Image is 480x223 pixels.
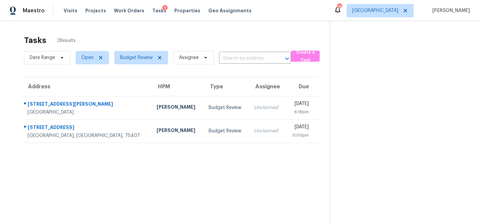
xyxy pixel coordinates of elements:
div: 1 [162,5,168,12]
span: Tasks [152,8,166,13]
span: Work Orders [114,7,144,14]
div: 6:18pm [290,109,309,115]
th: HPM [151,77,203,96]
div: 11:00pm [290,132,309,139]
div: [PERSON_NAME] [157,104,198,112]
div: Unclaimed [254,128,280,134]
button: Open [282,54,292,63]
div: [PERSON_NAME] [157,127,198,135]
button: Create a Task [291,51,320,62]
span: Maestro [23,7,45,14]
div: [GEOGRAPHIC_DATA], [GEOGRAPHIC_DATA], 75407 [28,132,146,139]
div: 29 [337,4,342,11]
span: Open [81,54,94,61]
span: Create a Task [294,49,316,64]
th: Assignee [249,77,285,96]
th: Address [21,77,151,96]
span: [GEOGRAPHIC_DATA] [352,7,398,14]
span: Date Range [30,54,55,61]
span: Visits [64,7,77,14]
span: Properties [174,7,200,14]
th: Due [285,77,319,96]
div: [DATE] [290,100,309,109]
span: 2 Results [57,37,76,44]
div: [STREET_ADDRESS][PERSON_NAME] [28,101,146,109]
span: Projects [85,7,106,14]
span: [PERSON_NAME] [430,7,470,14]
div: [GEOGRAPHIC_DATA] [28,109,146,116]
div: [DATE] [290,124,309,132]
div: Budget Review [209,128,243,134]
div: Unclaimed [254,104,280,111]
th: Type [203,77,249,96]
div: [STREET_ADDRESS] [28,124,146,132]
span: Assignee [179,54,199,61]
input: Search by address [219,53,272,64]
h2: Tasks [24,37,46,44]
div: Budget Review [209,104,243,111]
span: Budget Review [120,54,153,61]
span: Geo Assignments [208,7,252,14]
